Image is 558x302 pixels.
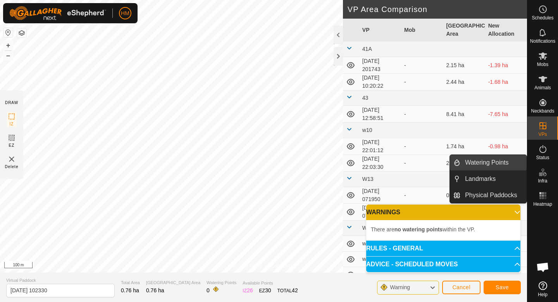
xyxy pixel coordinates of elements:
[362,176,374,182] span: W13
[404,61,440,69] div: -
[485,204,527,220] td: -0.83 ha
[277,286,298,295] div: TOTAL
[265,287,271,293] span: 30
[404,159,440,167] div: -
[443,74,485,90] td: 2.44 ha
[359,236,401,252] td: w14
[404,191,440,200] div: -
[259,286,271,295] div: EZ
[460,171,527,187] a: Landmarks
[390,284,410,290] span: Warning
[496,284,509,290] span: Save
[243,286,253,295] div: IZ
[404,142,440,151] div: -
[465,158,508,167] span: Watering Points
[359,19,401,42] th: VP
[6,277,115,284] span: Virtual Paddock
[442,281,480,294] button: Cancel
[146,279,200,286] span: [GEOGRAPHIC_DATA] Area
[531,109,554,113] span: Neckbands
[443,106,485,123] td: 8.41 ha
[404,78,440,86] div: -
[485,57,527,74] td: -1.39 ha
[485,74,527,90] td: -1.68 ha
[121,287,139,293] span: 0.76 ha
[401,19,443,42] th: Mob
[146,287,164,293] span: 0.76 ha
[538,179,547,183] span: Infra
[359,138,401,155] td: [DATE] 22:01:12
[5,164,19,170] span: Delete
[5,100,18,106] div: DRAW
[366,220,520,240] p-accordion-content: WARNINGS
[366,205,520,220] p-accordion-header: WARNINGS
[443,138,485,155] td: 1.74 ha
[485,106,527,123] td: -7.65 ha
[443,204,485,220] td: 1.59 ha
[443,19,485,42] th: [GEOGRAPHIC_DATA] Area
[536,155,549,160] span: Status
[366,257,520,272] p-accordion-header: ADVICE - SCHEDULED MOVES
[292,287,298,293] span: 42
[3,41,13,50] button: +
[3,28,13,37] button: Reset Map
[10,121,14,127] span: IZ
[538,132,547,137] span: VPs
[537,62,548,67] span: Mobs
[207,279,236,286] span: Watering Points
[362,46,372,52] span: 41A
[362,127,372,133] span: w10
[362,95,369,101] span: 43
[362,225,374,231] span: W14
[443,57,485,74] td: 2.15 ha
[359,155,401,172] td: [DATE] 22:03:30
[371,226,475,233] span: There are within the VP.
[359,57,401,74] td: [DATE] 201743
[247,287,253,293] span: 26
[532,16,553,20] span: Schedules
[366,245,423,252] span: RULES - GENERAL
[485,19,527,42] th: New Allocation
[530,39,555,43] span: Notifications
[243,280,298,286] span: Available Points
[366,261,458,267] span: ADVICE - SCHEDULED MOVES
[9,6,106,20] img: Gallagher Logo
[531,255,555,279] a: Open chat
[485,138,527,155] td: -0.98 ha
[359,204,401,220] td: [DATE] 072901
[443,187,485,204] td: 0.81 ha
[443,155,485,172] td: 2.17 ha
[3,51,13,60] button: –
[359,187,401,204] td: [DATE] 071950
[366,241,520,256] p-accordion-header: RULES - GENERAL
[465,191,517,200] span: Physical Paddocks
[450,187,527,203] li: Physical Paddocks
[359,252,401,267] td: w14b
[404,110,440,118] div: -
[121,9,129,17] span: HM
[9,142,15,148] span: EZ
[450,155,527,170] li: Watering Points
[207,287,210,293] span: 0
[452,284,470,290] span: Cancel
[7,154,16,164] img: VP
[121,279,140,286] span: Total Area
[17,28,26,38] button: Map Layers
[538,292,548,297] span: Help
[527,278,558,300] a: Help
[484,281,521,294] button: Save
[271,262,294,269] a: Contact Us
[359,106,401,123] td: [DATE] 12:58:51
[534,85,551,90] span: Animals
[533,202,552,207] span: Heatmap
[233,262,262,269] a: Privacy Policy
[359,74,401,90] td: [DATE] 10:20:22
[465,174,496,184] span: Landmarks
[348,5,527,14] h2: VP Area Comparison
[450,171,527,187] li: Landmarks
[359,267,401,283] td: w14c
[460,155,527,170] a: Watering Points
[394,226,443,233] b: no watering points
[366,209,400,215] span: WARNINGS
[460,187,527,203] a: Physical Paddocks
